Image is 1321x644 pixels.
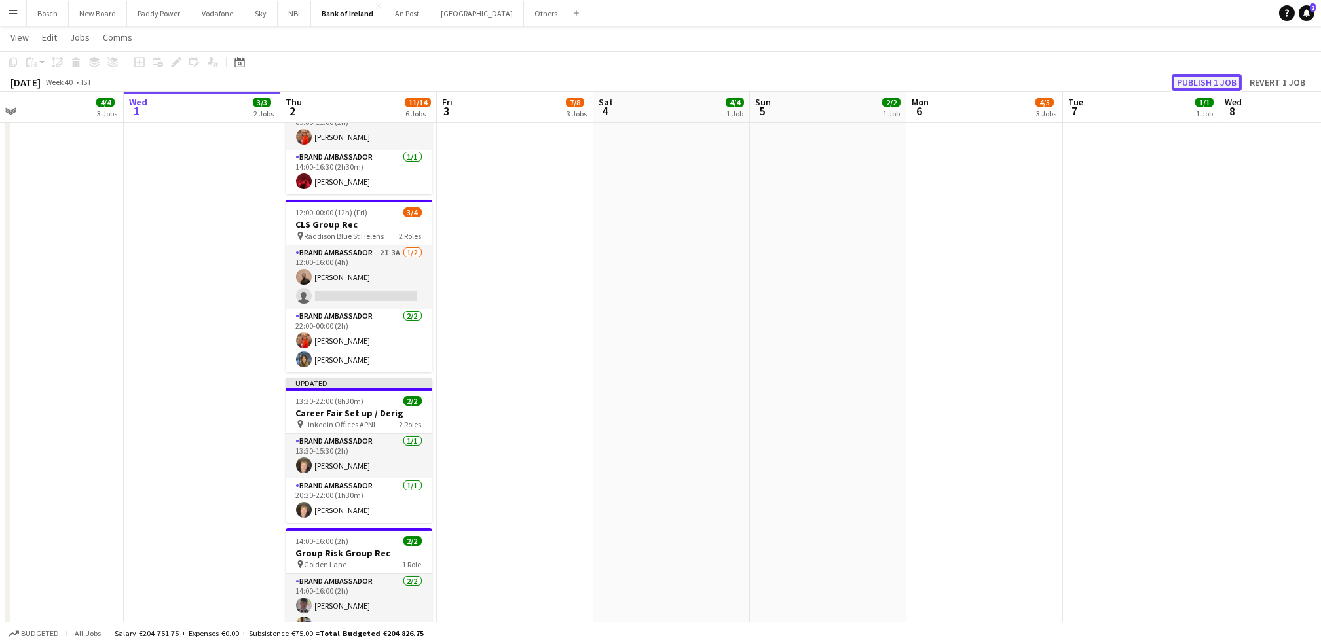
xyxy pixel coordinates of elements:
a: 2 [1299,5,1314,21]
span: Edit [42,31,57,43]
span: 1/1 [1195,98,1214,107]
span: All jobs [72,628,103,638]
div: 3 Jobs [567,109,587,118]
button: Vodafone [191,1,244,26]
button: An Post [384,1,430,26]
app-card-role: Brand Ambassador1/113:30-15:30 (2h)[PERSON_NAME] [286,434,432,478]
span: Raddison Blue St Helens [305,231,384,241]
span: Budgeted [21,629,59,638]
span: Linkedin Offices APNI [305,420,376,429]
button: New Board [69,1,127,26]
span: Week 40 [43,77,76,87]
app-card-role: Brand Ambassador2I3A1/212:00-16:00 (4h)[PERSON_NAME] [286,245,432,309]
app-card-role: Brand Ambassador2/222:00-00:00 (2h)[PERSON_NAME][PERSON_NAME] [286,309,432,372]
span: Comms [103,31,132,43]
a: Jobs [65,29,95,46]
span: Tue [1068,96,1083,108]
span: 7 [1066,103,1083,118]
span: 2/2 [403,396,422,406]
div: 3 Jobs [1036,109,1056,118]
span: 3/3 [253,98,271,107]
span: 4/4 [96,98,115,107]
span: Sat [599,96,613,108]
span: 12:00-00:00 (12h) (Fri) [296,207,368,217]
span: 4/5 [1035,98,1054,107]
div: 1 Job [883,109,900,118]
a: Comms [98,29,138,46]
button: Sky [244,1,278,26]
button: Publish 1 job [1172,74,1242,91]
span: Total Budgeted €204 826.75 [320,628,424,638]
h3: CLS Group Rec [286,219,432,230]
span: 4 [597,103,613,118]
a: View [5,29,34,46]
div: Salary €204 751.75 + Expenses €0.00 + Subsistence €75.00 = [115,628,424,638]
span: 2/2 [403,536,422,546]
button: Bosch [27,1,69,26]
span: 6 [910,103,929,118]
div: 3 Jobs [97,109,117,118]
span: View [10,31,29,43]
app-card-role: Brand Ambassador1/114:00-16:30 (2h30m)[PERSON_NAME] [286,150,432,194]
span: 2 Roles [400,420,422,429]
div: 2 Jobs [253,109,274,118]
span: 8 [1223,103,1242,118]
span: Sun [755,96,771,108]
span: Mon [912,96,929,108]
span: Thu [286,96,302,108]
span: 2/2 [882,98,901,107]
span: 3 [440,103,453,118]
button: Bank of Ireland [311,1,384,26]
app-card-role: Brand Ambassador1/120:30-22:00 (1h30m)[PERSON_NAME] [286,478,432,523]
span: Jobs [70,31,90,43]
span: Fri [442,96,453,108]
app-job-card: 09:00-16:30 (7h30m)2/2Career Fair Set up / Derig [GEOGRAPHIC_DATA]2 RolesBrand Ambassador1/109:00... [286,60,432,194]
span: 4/4 [726,98,744,107]
span: 14:00-16:00 (2h) [296,536,349,546]
span: 3/4 [403,207,422,217]
div: IST [81,77,92,87]
span: 2 [1310,3,1316,12]
span: 1 [127,103,147,118]
span: 2 Roles [400,231,422,241]
app-job-card: Updated13:30-22:00 (8h30m)2/2Career Fair Set up / Derig Linkedin Offices APNI2 RolesBrand Ambassa... [286,378,432,523]
span: Wed [129,96,147,108]
span: 5 [753,103,771,118]
div: 1 Job [1196,109,1213,118]
span: 7/8 [566,98,584,107]
span: 1 Role [403,560,422,569]
span: 11/14 [405,98,431,107]
button: NBI [278,1,311,26]
div: 1 Job [726,109,743,118]
button: [GEOGRAPHIC_DATA] [430,1,524,26]
div: [DATE] [10,76,41,89]
button: Others [524,1,568,26]
button: Paddy Power [127,1,191,26]
span: 13:30-22:00 (8h30m) [296,396,364,406]
div: 6 Jobs [405,109,430,118]
h3: Career Fair Set up / Derig [286,407,432,419]
h3: Group Risk Group Rec [286,547,432,559]
app-card-role: Brand Ambassador2/214:00-16:00 (2h)[PERSON_NAME][PERSON_NAME] [286,574,432,637]
div: Updated [286,378,432,388]
button: Revert 1 job [1244,74,1311,91]
span: Wed [1225,96,1242,108]
button: Budgeted [7,626,61,641]
span: Golden Lane [305,560,347,569]
app-card-role: Brand Ambassador1/109:00-11:00 (2h)[PERSON_NAME] [286,105,432,150]
a: Edit [37,29,62,46]
span: 2 [284,103,302,118]
app-job-card: 12:00-00:00 (12h) (Fri)3/4CLS Group Rec Raddison Blue St Helens2 RolesBrand Ambassador2I3A1/212:0... [286,200,432,372]
app-job-card: 14:00-16:00 (2h)2/2Group Risk Group Rec Golden Lane1 RoleBrand Ambassador2/214:00-16:00 (2h)[PERS... [286,528,432,637]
